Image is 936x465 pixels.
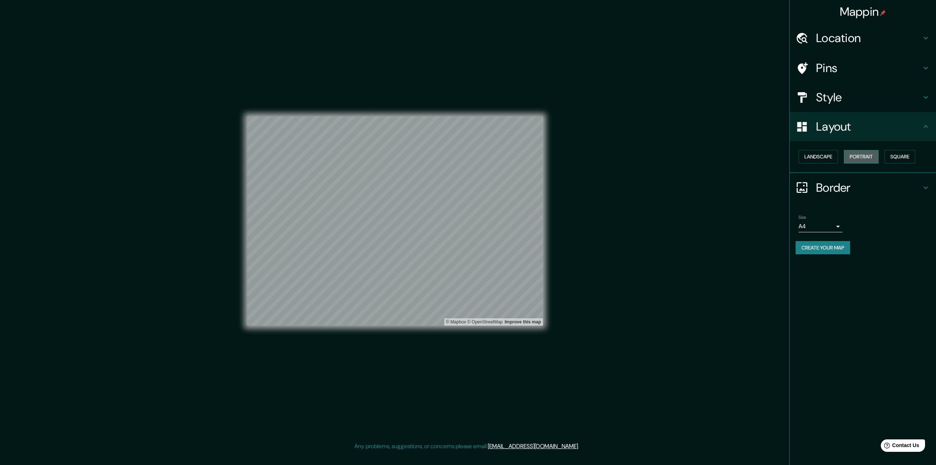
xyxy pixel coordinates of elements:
h4: Style [816,90,921,105]
div: Border [790,173,936,202]
button: Create your map [796,241,850,255]
button: Portrait [844,150,879,164]
button: Square [884,150,915,164]
label: Size [799,214,806,220]
a: OpenStreetMap [467,319,503,325]
button: Landscape [799,150,838,164]
div: Pins [790,53,936,83]
canvas: Map [247,116,543,326]
iframe: Help widget launcher [871,436,928,457]
a: [EMAIL_ADDRESS][DOMAIN_NAME] [488,442,578,450]
h4: Location [816,31,921,45]
div: Location [790,23,936,53]
p: Any problems, suggestions, or concerns please email . [354,442,579,451]
div: A4 [799,221,842,232]
a: Map feedback [505,319,541,325]
div: . [580,442,582,451]
h4: Border [816,180,921,195]
div: Layout [790,112,936,141]
img: pin-icon.png [880,10,886,16]
h4: Mappin [840,4,886,19]
div: . [579,442,580,451]
h4: Pins [816,61,921,75]
div: Style [790,83,936,112]
h4: Layout [816,119,921,134]
a: Mapbox [446,319,466,325]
